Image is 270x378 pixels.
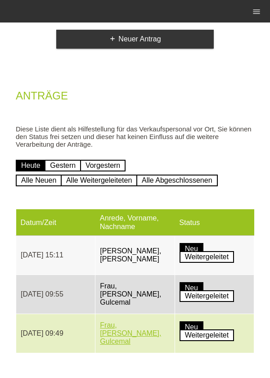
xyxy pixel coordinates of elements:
[180,321,203,333] a: Neu
[180,282,203,294] a: Neu
[136,175,218,186] a: Alle Abgeschlossenen
[252,7,261,16] i: menu
[180,243,203,255] a: Neu
[16,160,46,171] a: Heute
[95,209,175,236] th: Anrede, Vorname, Nachname
[16,314,95,353] td: [DATE] 09:49
[80,160,126,171] a: Vorgestern
[16,175,62,186] a: Alle Neuen
[16,236,95,275] td: [DATE] 15:11
[16,125,254,148] p: Diese Liste dient als Hilfestellung für das Verkaufspersonal vor Ort, Sie können den Status frei ...
[16,209,95,236] th: Datum/Zeit
[247,9,265,14] a: menu
[180,329,234,341] a: Weitergeleitet
[109,35,116,42] i: add
[100,247,161,263] a: [PERSON_NAME], [PERSON_NAME]
[61,175,137,186] a: Alle Weitergeleiteten
[100,321,161,345] a: Frau, [PERSON_NAME], Gulcemal
[100,282,161,306] a: Frau, [PERSON_NAME], Gulcemal
[16,91,254,105] h2: Anträge
[180,251,234,263] a: Weitergeleitet
[175,209,254,236] th: Status
[45,160,81,171] a: Gestern
[16,275,95,314] td: [DATE] 09:55
[56,30,214,49] a: addNeuer Antrag
[180,290,234,302] a: Weitergeleitet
